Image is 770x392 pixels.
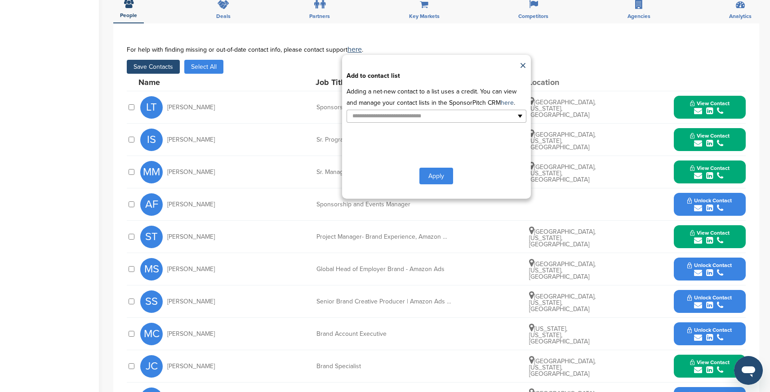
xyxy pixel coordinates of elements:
span: View Contact [690,100,730,107]
span: View Contact [690,230,730,236]
span: IS [140,129,163,151]
span: Analytics [729,13,752,19]
span: [PERSON_NAME] [167,234,215,240]
span: [GEOGRAPHIC_DATA], [US_STATE], [GEOGRAPHIC_DATA] [529,357,596,378]
span: LT [140,96,163,119]
span: Unlock Contact [687,327,732,333]
span: SS [140,290,163,313]
p: Adding a net-new contact to a list uses a credit. You can view and manage your contact lists in t... [347,86,526,108]
div: Sponsorship and Events Manager [316,201,451,208]
span: View Contact [690,133,730,139]
span: Unlock Contact [687,294,732,301]
div: Add to contact list [347,73,526,79]
button: View Contact [679,126,740,153]
div: Brand Specialist [316,363,451,370]
span: Key Markets [409,13,440,19]
span: View Contact [690,359,730,365]
span: [GEOGRAPHIC_DATA], [US_STATE], [GEOGRAPHIC_DATA] [529,260,596,281]
span: [PERSON_NAME] [167,298,215,305]
button: Apply [419,168,453,184]
span: AF [140,193,163,216]
div: Senior Brand Creative Producer | Amazon Ads Premium Video [316,298,451,305]
span: [GEOGRAPHIC_DATA], [US_STATE], [GEOGRAPHIC_DATA] [529,228,596,248]
span: People [120,13,137,18]
span: [GEOGRAPHIC_DATA], [US_STATE], [GEOGRAPHIC_DATA] [529,293,596,313]
span: Competitors [518,13,548,19]
span: MS [140,258,163,281]
span: [PERSON_NAME] [167,266,215,272]
span: Unlock Contact [687,197,732,204]
span: MC [140,323,163,345]
button: Unlock Contact [677,321,743,347]
a: here [501,99,514,107]
iframe: Button to launch messaging window [734,356,763,385]
span: ST [140,226,163,248]
button: View Contact [679,353,740,380]
span: Deals [216,13,231,19]
div: Brand Account Executive [316,331,451,337]
span: Agencies [628,13,650,19]
span: [PERSON_NAME] [167,331,215,337]
button: Unlock Contact [677,256,743,283]
button: View Contact [679,223,740,250]
span: MM [140,161,163,183]
span: JC [140,355,163,378]
a: × [520,59,526,73]
button: Unlock Contact [677,191,743,218]
div: Global Head of Employer Brand - Amazon Ads [316,266,451,272]
span: [US_STATE], [US_STATE], [GEOGRAPHIC_DATA] [529,325,589,345]
span: [PERSON_NAME] [167,201,215,208]
span: Partners [309,13,330,19]
a: here [347,45,362,54]
span: Unlock Contact [687,262,732,268]
button: View Contact [679,94,740,121]
div: Project Manager- Brand Experience, Amazon Health [316,234,451,240]
button: View Contact [679,159,740,186]
span: View Contact [690,165,730,171]
span: [PERSON_NAME] [167,363,215,370]
button: Unlock Contact [677,288,743,315]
